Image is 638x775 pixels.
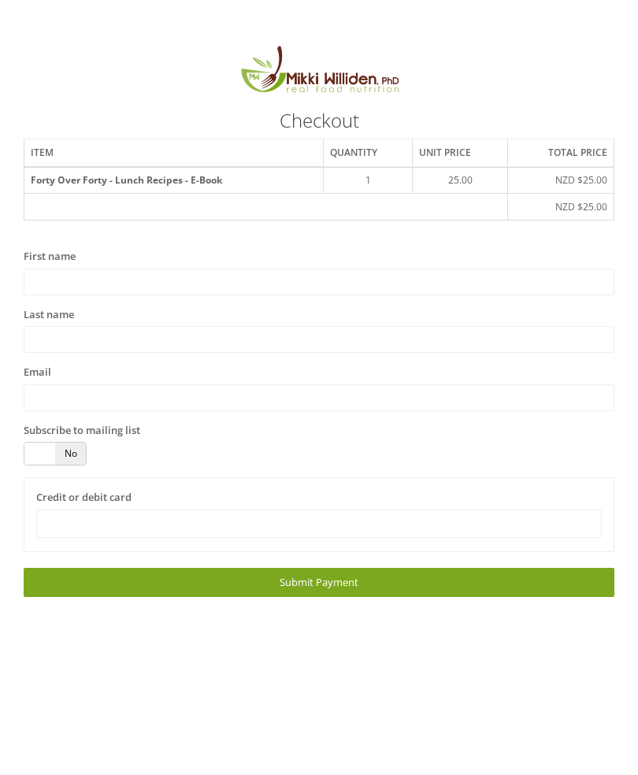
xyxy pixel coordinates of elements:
label: Email [24,365,51,380]
th: Quantity [324,139,413,167]
td: 1 [324,167,413,194]
label: Credit or debit card [36,490,132,506]
td: 25.00 [412,167,507,194]
th: Forty Over Forty - Lunch Recipes - E-Book [24,167,324,194]
iframe: Secure card payment input frame [46,517,592,531]
span: No [55,443,86,465]
label: Subscribe to mailing list [24,423,140,439]
h3: Checkout [24,110,614,131]
td: NZD $25.00 [508,167,614,194]
label: First name [24,249,76,265]
th: Unit price [412,139,507,167]
th: Total price [508,139,614,167]
td: NZD $25.00 [508,194,614,221]
img: MikkiLogoMain.png [229,43,409,102]
th: Item [24,139,324,167]
a: Submit Payment [24,568,614,597]
label: Last name [24,307,74,323]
